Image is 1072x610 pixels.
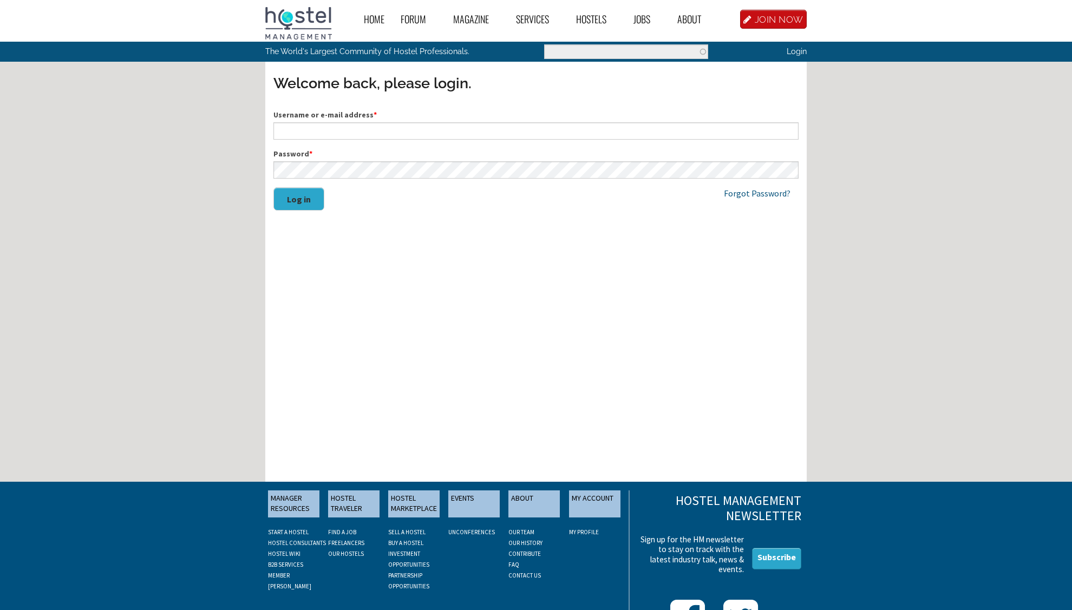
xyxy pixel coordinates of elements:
[265,7,332,40] img: Hostel Management Home
[569,528,599,536] a: My Profile
[568,7,625,31] a: Hostels
[268,539,326,547] a: HOSTEL CONSULTANTS
[265,42,491,61] p: The World's Largest Community of Hostel Professionals.
[787,47,807,56] a: Login
[273,187,324,211] button: Log in
[637,535,744,574] p: Sign up for the HM newsletter to stay on track with the latest industry talk, news & events.
[328,550,364,557] a: OUR HOSTELS
[445,7,508,31] a: Magazine
[544,44,708,59] input: Enter the terms you wish to search for.
[669,7,720,31] a: About
[569,490,620,517] a: MY ACCOUNT
[388,528,426,536] a: SELL A HOSTEL
[268,490,319,517] a: MANAGER RESOURCES
[268,561,303,568] a: B2B SERVICES
[448,490,500,517] a: EVENTS
[388,572,429,590] a: PARTNERSHIP OPPORTUNITIES
[273,73,799,94] h3: Welcome back, please login.
[328,490,380,517] a: HOSTEL TRAVELER
[356,7,393,31] a: Home
[637,493,801,524] h3: Hostel Management Newsletter
[268,550,300,557] a: HOSTEL WIKI
[752,548,801,569] a: Subscribe
[508,7,568,31] a: Services
[388,490,440,517] a: HOSTEL MARKETPLACE
[740,10,807,29] a: JOIN NOW
[508,572,541,579] a: CONTACT US
[508,528,534,536] a: OUR TEAM
[508,490,560,517] a: ABOUT
[388,539,423,547] a: BUY A HOSTEL
[374,110,377,120] span: This field is required.
[448,528,495,536] a: UNCONFERENCES
[273,109,799,121] label: Username or e-mail address
[393,7,445,31] a: Forum
[268,572,311,590] a: MEMBER [PERSON_NAME]
[328,539,364,547] a: FREELANCERS
[273,148,799,160] label: Password
[388,550,429,568] a: INVESTMENT OPPORTUNITIES
[508,561,519,568] a: FAQ
[508,539,542,547] a: OUR HISTORY
[625,7,669,31] a: Jobs
[724,188,790,199] a: Forgot Password?
[508,550,541,557] a: CONTRIBUTE
[309,149,312,159] span: This field is required.
[328,528,356,536] a: FIND A JOB
[268,528,309,536] a: START A HOSTEL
